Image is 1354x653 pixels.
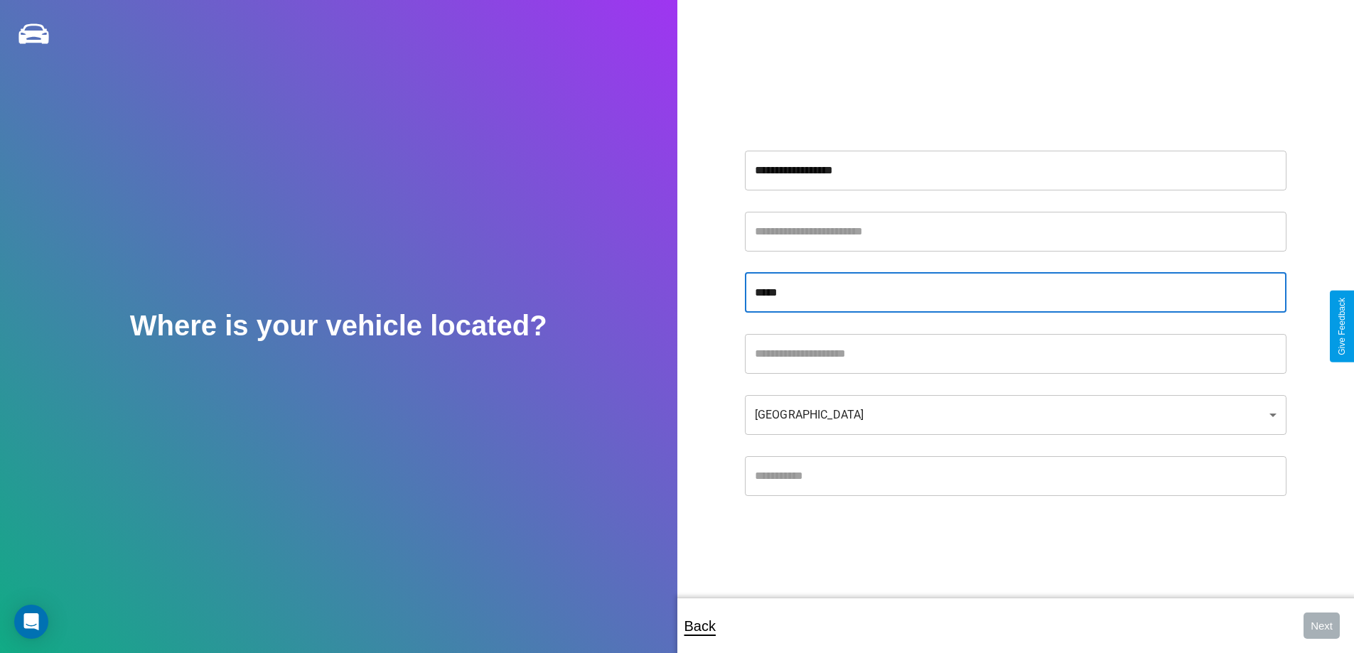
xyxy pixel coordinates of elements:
p: Back [684,613,716,639]
div: [GEOGRAPHIC_DATA] [745,395,1286,435]
div: Give Feedback [1337,298,1347,355]
h2: Where is your vehicle located? [130,310,547,342]
button: Next [1304,612,1340,639]
div: Open Intercom Messenger [14,605,48,639]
